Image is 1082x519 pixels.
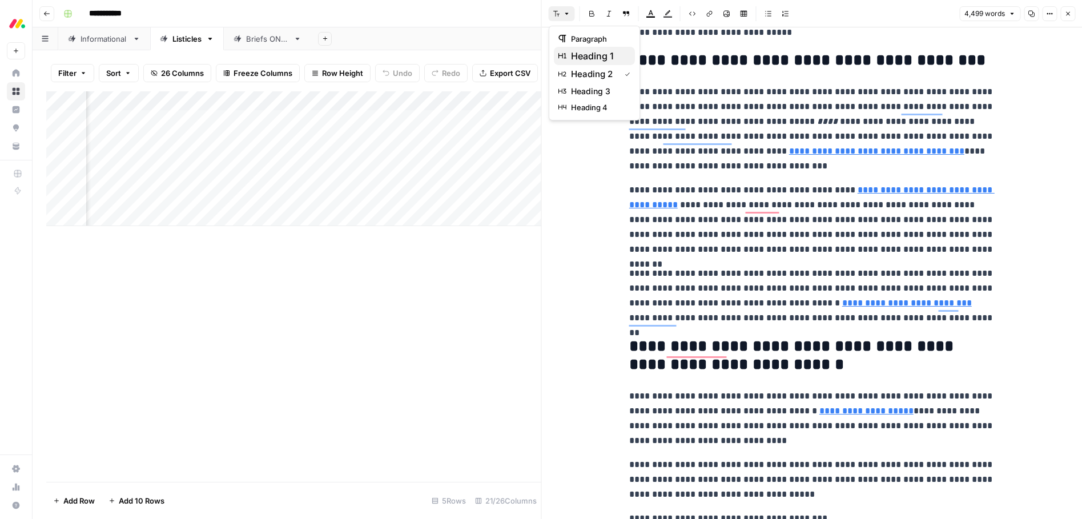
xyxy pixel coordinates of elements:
button: Help + Support [7,496,25,514]
button: 26 Columns [143,64,211,82]
button: Workspace: Monday.com [7,9,25,38]
div: Briefs ONLY [246,33,289,45]
button: Export CSV [472,64,538,82]
button: Redo [424,64,468,82]
span: heading 2 [571,67,616,81]
a: Briefs ONLY [224,27,311,50]
span: Filter [58,67,77,79]
div: Listicles [172,33,202,45]
button: Add 10 Rows [102,492,171,510]
a: Listicles [150,27,224,50]
button: Undo [375,64,420,82]
span: paragraph [571,33,626,45]
a: Opportunities [7,119,25,137]
button: 4,499 words [959,6,1020,21]
a: Your Data [7,137,25,155]
span: Undo [393,67,412,79]
span: Row Height [322,67,363,79]
a: Settings [7,460,25,478]
span: heading 1 [571,49,626,63]
button: Row Height [304,64,371,82]
a: Usage [7,478,25,496]
span: heading 3 [571,86,626,97]
span: 4,499 words [964,9,1005,19]
a: Home [7,64,25,82]
a: Insights [7,100,25,119]
span: Sort [106,67,121,79]
span: Redo [442,67,460,79]
div: 5 Rows [427,492,470,510]
a: Browse [7,82,25,100]
span: Add Row [63,495,95,506]
div: Informational [81,33,128,45]
button: Freeze Columns [216,64,300,82]
button: Filter [51,64,94,82]
button: Add Row [46,492,102,510]
span: Add 10 Rows [119,495,164,506]
span: heading 4 [571,102,626,113]
span: Export CSV [490,67,530,79]
div: 21/26 Columns [470,492,541,510]
button: Sort [99,64,139,82]
span: Freeze Columns [234,67,292,79]
span: 26 Columns [161,67,204,79]
img: Monday.com Logo [7,13,27,34]
a: Informational [58,27,150,50]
